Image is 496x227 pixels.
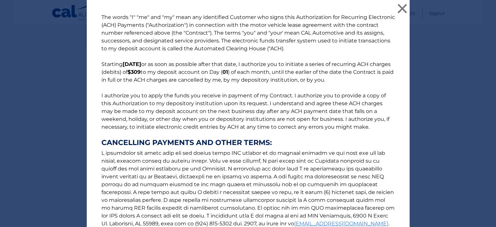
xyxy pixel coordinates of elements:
a: [EMAIL_ADDRESS][DOMAIN_NAME] [294,220,388,227]
strong: CANCELLING PAYMENTS AND OTHER TERMS: [101,139,395,147]
b: $309 [128,69,141,75]
b: [DATE] [123,61,141,67]
button: × [396,2,409,15]
b: 01 [222,69,228,75]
